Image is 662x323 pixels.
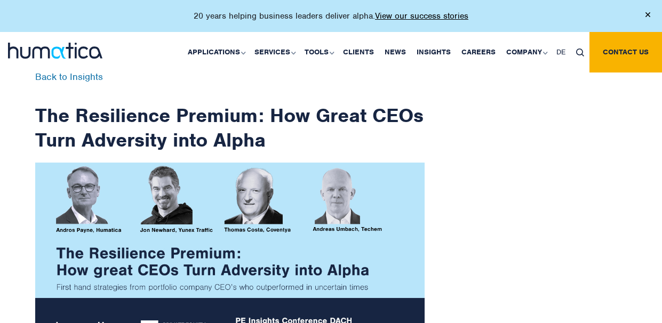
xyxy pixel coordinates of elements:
[379,32,411,72] a: News
[411,32,456,72] a: Insights
[576,49,584,56] img: search_icon
[194,11,468,21] p: 20 years helping business leaders deliver alpha.
[299,32,338,72] a: Tools
[249,32,299,72] a: Services
[338,32,379,72] a: Clients
[375,11,468,21] a: View our success stories
[556,47,565,56] span: DE
[182,32,249,72] a: Applications
[35,71,103,83] a: Back to Insights
[456,32,501,72] a: Careers
[35,72,425,152] h1: The Resilience Premium: How Great CEOs Turn Adversity into Alpha
[501,32,551,72] a: Company
[8,43,102,59] img: logo
[551,32,571,72] a: DE
[589,32,662,72] a: Contact us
